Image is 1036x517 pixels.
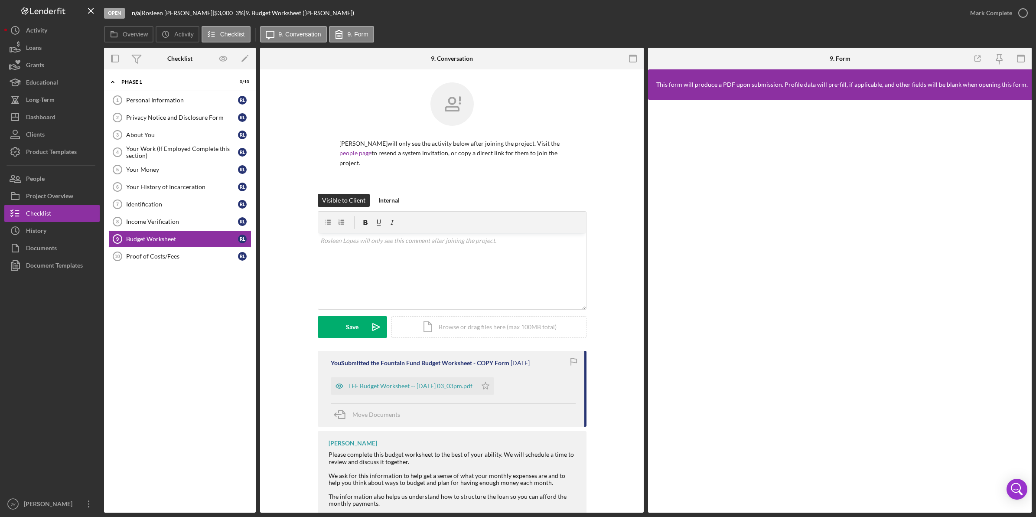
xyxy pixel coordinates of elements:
[116,115,119,120] tspan: 2
[126,201,238,208] div: Identification
[202,26,251,43] button: Checklist
[108,144,251,161] a: 4Your Work (If Employed Complete this section)RL
[331,404,409,425] button: Move Documents
[235,10,244,16] div: 3 %
[238,252,247,261] div: R L
[339,139,565,168] p: [PERSON_NAME] will only see the activity below after joining the project. Visit the to resend a s...
[238,165,247,174] div: R L
[108,109,251,126] a: 2Privacy Notice and Disclosure FormRL
[322,194,365,207] div: Visible to Client
[116,98,119,103] tspan: 1
[167,55,192,62] div: Checklist
[657,108,1024,504] iframe: Lenderfit form
[346,316,358,338] div: Save
[116,150,119,155] tspan: 4
[114,254,120,259] tspan: 10
[238,131,247,139] div: R L
[1007,479,1027,500] div: Open Intercom Messenger
[126,166,238,173] div: Your Money
[214,9,233,16] span: $3,000
[22,495,78,515] div: [PERSON_NAME]
[220,31,245,38] label: Checklist
[142,10,214,16] div: Rosleen [PERSON_NAME] |
[244,10,354,16] div: | 9. Budget Worksheet ([PERSON_NAME])
[318,194,370,207] button: Visible to Client
[132,10,142,16] div: |
[238,217,247,226] div: R L
[126,145,238,159] div: Your Work (If Employed Complete this section)
[104,8,125,19] div: Open
[108,196,251,213] a: 7IdentificationRL
[108,213,251,230] a: 8Income VerificationRL
[431,55,473,62] div: 9. Conversation
[238,235,247,243] div: R L
[116,132,119,137] tspan: 3
[238,200,247,209] div: R L
[374,194,404,207] button: Internal
[108,230,251,248] a: 9Budget WorksheetRL
[830,55,850,62] div: 9. Form
[108,178,251,196] a: 6Your History of IncarcerationRL
[132,9,140,16] b: n/a
[238,96,247,105] div: R L
[126,236,238,242] div: Budget Worksheet
[331,377,494,395] button: TFF Budget Worksheet -- [DATE] 03_03pm.pdf
[116,236,119,242] tspan: 9
[352,411,400,418] span: Move Documents
[279,31,321,38] label: 9. Conversation
[331,360,509,366] div: You Submitted the Fountain Fund Budget Worksheet - COPY Form
[123,31,148,38] label: Overview
[329,440,377,447] div: [PERSON_NAME]
[126,253,238,260] div: Proof of Costs/Fees
[126,131,238,138] div: About You
[318,316,387,338] button: Save
[348,383,472,389] div: TFF Budget Worksheet -- [DATE] 03_03pm.pdf
[339,149,371,157] a: people page
[126,97,238,104] div: Personal Information
[156,26,199,43] button: Activity
[10,502,16,507] text: JV
[108,126,251,144] a: 3About YouRL
[329,26,374,43] button: 9. Form
[260,26,327,43] button: 9. Conversation
[174,31,193,38] label: Activity
[238,183,247,191] div: R L
[238,148,247,157] div: R L
[511,360,530,366] time: 2025-03-12 19:03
